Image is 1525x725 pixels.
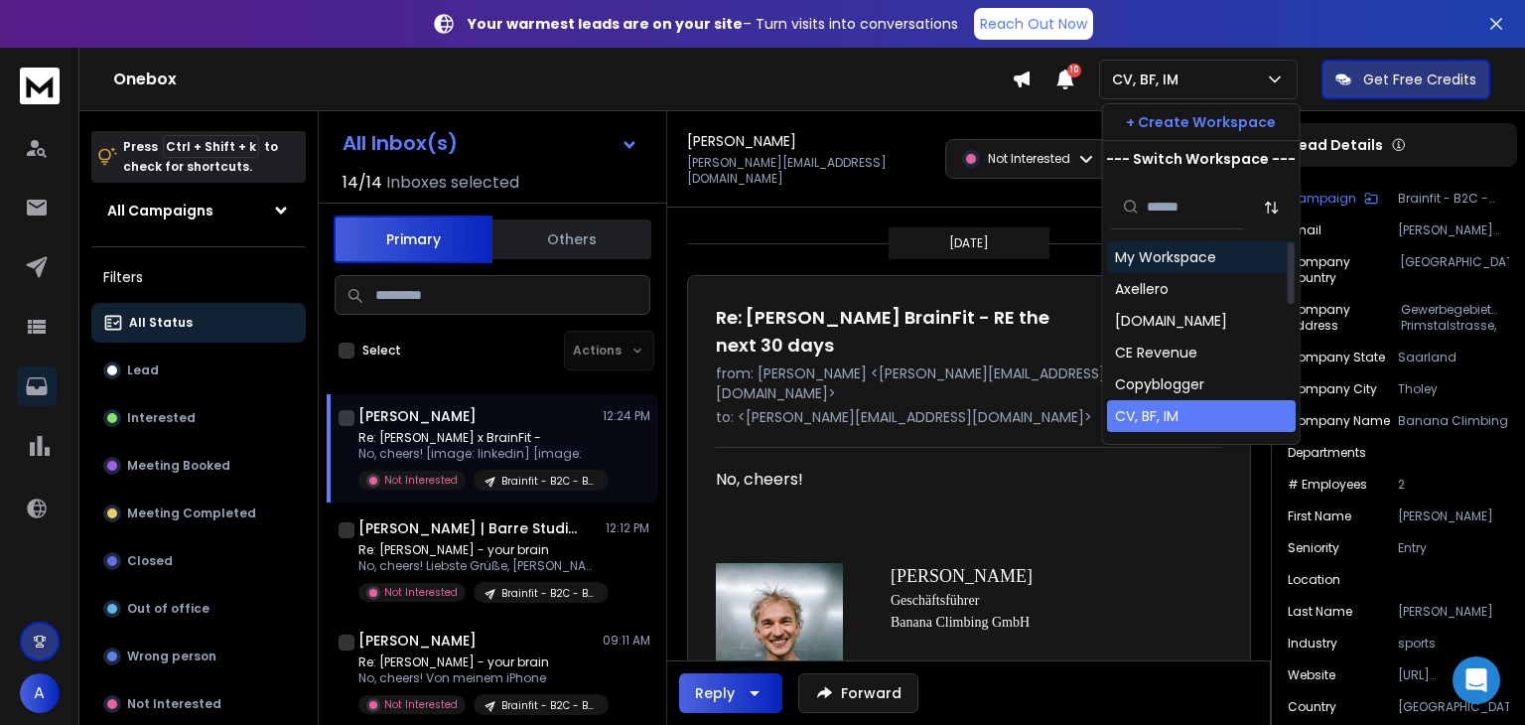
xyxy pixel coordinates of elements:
[358,542,597,558] p: Re: [PERSON_NAME] - your brain
[20,673,60,713] button: A
[1288,222,1321,238] p: Email
[384,585,458,600] p: Not Interested
[127,506,256,521] p: Meeting Completed
[716,304,1091,360] h1: Re: [PERSON_NAME] BrainFit - RE the next 30 days
[1115,247,1216,267] div: My Workspace
[679,673,782,713] button: Reply
[1288,540,1339,556] p: Seniority
[1401,302,1509,334] p: Gewerbegebiet Primstalstrasse, [GEOGRAPHIC_DATA], [GEOGRAPHIC_DATA], [GEOGRAPHIC_DATA], 66636
[91,191,306,230] button: All Campaigns
[501,474,597,489] p: Brainfit - B2C - Brain Battery - EU
[501,698,597,713] p: Brainfit - B2C - Brain Battery - EU
[113,68,1012,91] h1: Onebox
[384,473,458,488] p: Not Interested
[343,171,382,195] span: 14 / 14
[695,683,735,703] div: Reply
[358,430,597,446] p: Re: [PERSON_NAME] x BrainFit -
[1453,656,1500,704] div: Open Intercom Messenger
[20,68,60,104] img: logo
[980,14,1087,34] p: Reach Out Now
[716,363,1222,403] p: from: [PERSON_NAME] <[PERSON_NAME][EMAIL_ADDRESS][DOMAIN_NAME]>
[492,217,651,261] button: Others
[127,410,196,426] p: Interested
[1398,636,1509,652] p: sports
[1288,604,1352,620] p: Last Name
[91,589,306,629] button: Out of office
[1398,667,1509,683] p: [URL][DOMAIN_NAME]
[1398,540,1509,556] p: Entry
[334,216,492,263] button: Primary
[1398,477,1509,493] p: 2
[891,563,1206,590] h2: [PERSON_NAME]
[91,398,306,438] button: Interested
[687,155,933,187] p: [PERSON_NAME][EMAIL_ADDRESS][DOMAIN_NAME]
[1115,438,1178,458] div: Cynethiq
[1288,699,1336,715] p: Country
[91,351,306,390] button: Lead
[358,518,577,538] h1: [PERSON_NAME] | Barre Studios [GEOGRAPHIC_DATA]
[988,151,1070,167] p: Not Interested
[1398,699,1509,715] p: [GEOGRAPHIC_DATA]
[1067,64,1081,77] span: 10
[91,494,306,533] button: Meeting Completed
[1288,254,1400,286] p: Company Country
[1288,667,1335,683] p: website
[123,137,278,177] p: Press to check for shortcuts.
[1398,413,1509,429] p: Banana Climbing
[501,586,597,601] p: Brainfit - B2C - Brain Battery - EU
[1400,254,1509,286] p: [GEOGRAPHIC_DATA]
[362,343,401,359] label: Select
[91,263,306,291] h3: Filters
[127,362,159,378] p: Lead
[358,654,597,670] p: Re: [PERSON_NAME] - your brain
[91,446,306,486] button: Meeting Booked
[1398,604,1509,620] p: [PERSON_NAME]
[949,235,989,251] p: [DATE]
[91,637,306,676] button: Wrong person
[163,135,259,158] span: Ctrl + Shift + k
[1115,406,1178,426] div: CV, BF, IM
[974,8,1093,40] a: Reach Out Now
[1115,311,1227,331] div: [DOMAIN_NAME]
[358,631,477,651] h1: [PERSON_NAME]
[107,201,213,220] h1: All Campaigns
[358,558,597,574] p: No, cheers! Liebste Grüße, [PERSON_NAME]
[1398,222,1509,238] p: [PERSON_NAME][EMAIL_ADDRESS][DOMAIN_NAME]
[1115,374,1204,394] div: Copyblogger
[91,541,306,581] button: Closed
[1288,302,1401,334] p: Company Address
[1398,381,1509,397] p: Tholey
[1363,70,1476,89] p: Get Free Credits
[127,696,221,712] p: Not Interested
[1115,343,1197,362] div: CE Revenue
[1112,70,1186,89] p: CV, BF, IM
[1288,508,1351,524] p: First Name
[603,408,650,424] p: 12:24 PM
[1398,508,1509,524] p: [PERSON_NAME]
[127,649,216,664] p: Wrong person
[384,697,458,712] p: Not Interested
[1115,279,1169,299] div: Axellero
[386,171,519,195] h3: Inboxes selected
[1288,477,1367,493] p: # Employees
[127,601,209,617] p: Out of office
[1252,188,1292,227] button: Sort by Sort A-Z
[606,520,650,536] p: 12:12 PM
[1288,381,1377,397] p: Company City
[1288,636,1337,652] p: industry
[1103,104,1300,140] button: + Create Workspace
[91,684,306,724] button: Not Interested
[1321,60,1490,99] button: Get Free Credits
[127,458,230,474] p: Meeting Booked
[1292,135,1383,155] p: Lead Details
[468,14,743,34] strong: Your warmest leads are on your site
[1288,191,1356,207] p: Campaign
[358,670,597,686] p: No, cheers! Von meinem iPhone
[603,633,650,649] p: 09:11 AM
[1288,350,1385,365] p: Company State
[891,590,1206,612] p: Geschäftsführer
[343,133,458,153] h1: All Inbox(s)
[1288,445,1366,461] p: Departments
